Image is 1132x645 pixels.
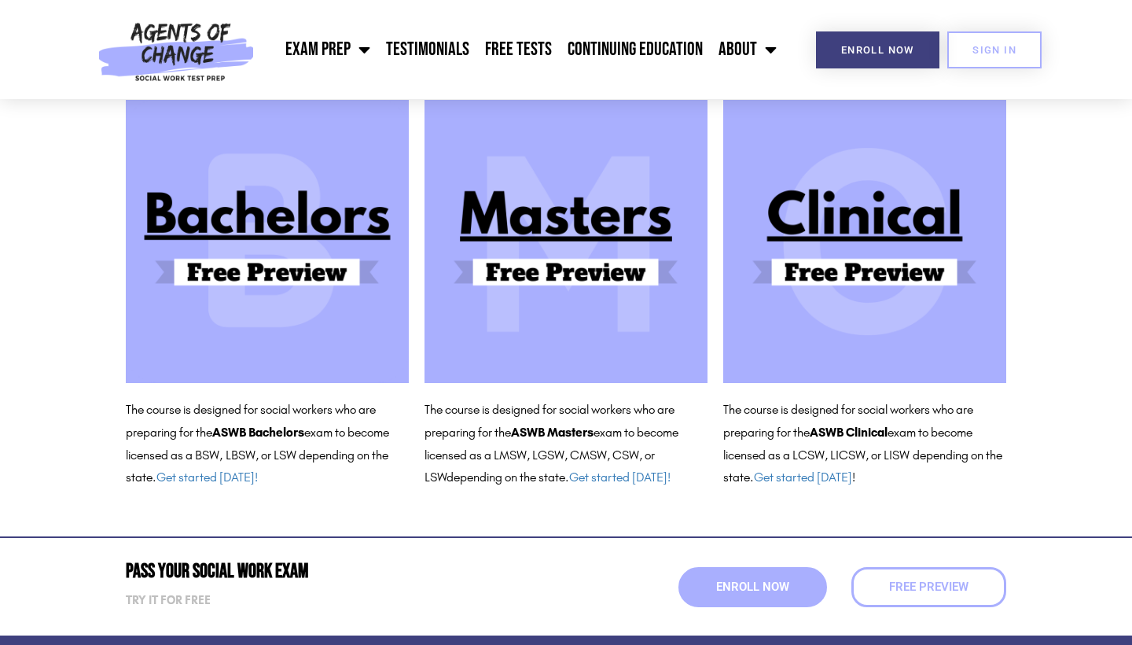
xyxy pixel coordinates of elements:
a: Free Tests [477,30,560,69]
p: The course is designed for social workers who are preparing for the exam to become licensed as a ... [723,399,1006,489]
span: Enroll Now [841,45,914,55]
a: Get started [DATE]! [156,470,258,485]
a: Free Preview [851,567,1006,607]
a: Continuing Education [560,30,711,69]
span: depending on the state. [447,470,671,485]
p: The course is designed for social workers who are preparing for the exam to become licensed as a ... [424,399,707,489]
a: Get started [DATE] [754,470,852,485]
a: Exam Prep [277,30,378,69]
a: Get started [DATE]! [569,470,671,485]
a: Enroll Now [678,567,827,607]
h2: Pass Your Social Work Exam [126,562,558,581]
span: SIGN IN [972,45,1016,55]
span: Enroll Now [716,581,789,593]
b: ASWB Masters [511,425,594,440]
p: The course is designed for social workers who are preparing for the exam to become licensed as a ... [126,399,409,489]
a: Enroll Now [816,31,939,68]
b: ASWB Bachelors [212,425,304,440]
a: SIGN IN [947,31,1042,68]
nav: Menu [262,30,785,69]
span: . ! [750,470,855,485]
a: About [711,30,785,69]
span: Free Preview [889,581,968,593]
a: Testimonials [378,30,477,69]
strong: Try it for free [126,593,211,607]
b: ASWB Clinical [810,425,888,440]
